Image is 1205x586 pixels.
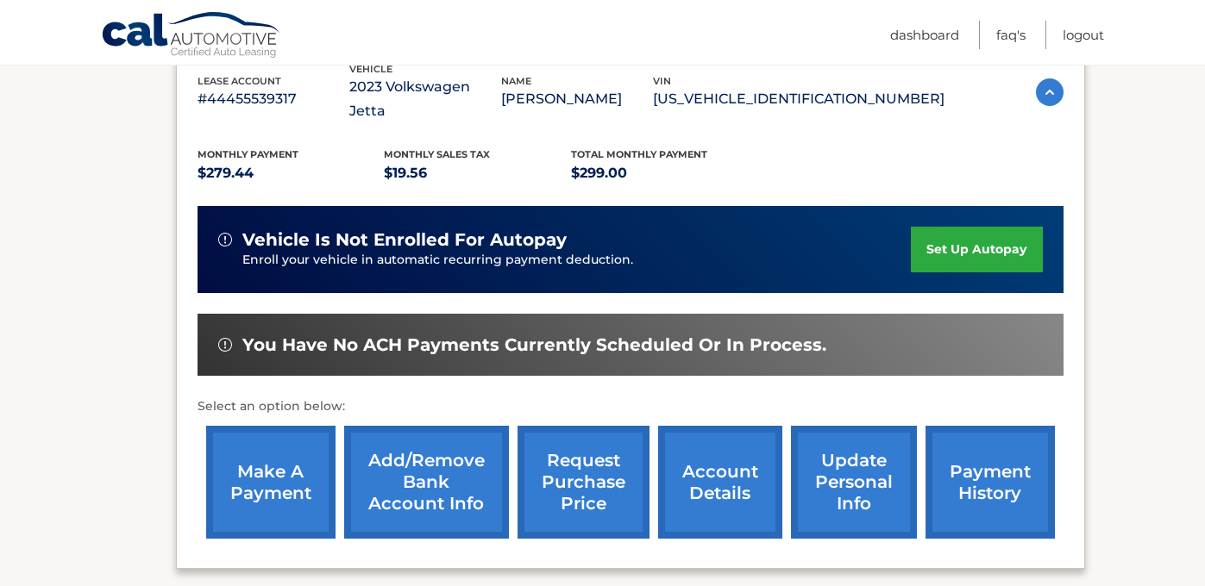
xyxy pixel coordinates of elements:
p: $279.44 [198,161,385,185]
span: You have no ACH payments currently scheduled or in process. [242,334,826,356]
img: alert-white.svg [218,338,232,352]
a: payment history [926,426,1055,539]
span: vin [653,75,671,87]
img: accordion-active.svg [1036,78,1064,106]
p: [US_VEHICLE_IDENTIFICATION_NUMBER] [653,87,945,111]
a: update personal info [791,426,917,539]
a: make a payment [206,426,336,539]
a: Add/Remove bank account info [344,426,509,539]
span: lease account [198,75,281,87]
p: $19.56 [384,161,571,185]
p: Select an option below: [198,396,1064,417]
a: set up autopay [911,227,1042,272]
span: vehicle is not enrolled for autopay [242,229,567,251]
p: #44455539317 [198,87,349,111]
span: Total Monthly Payment [571,148,707,160]
p: [PERSON_NAME] [501,87,653,111]
a: account details [658,426,782,539]
a: Dashboard [890,21,959,49]
a: Cal Automotive [101,11,282,61]
span: Monthly sales Tax [384,148,490,160]
p: 2023 Volkswagen Jetta [349,75,501,123]
a: request purchase price [518,426,650,539]
p: $299.00 [571,161,758,185]
img: alert-white.svg [218,233,232,246]
span: vehicle [349,63,392,75]
a: Logout [1063,21,1104,49]
span: name [501,75,531,87]
p: Enroll your vehicle in automatic recurring payment deduction. [242,251,912,270]
a: FAQ's [996,21,1026,49]
span: Monthly Payment [198,148,298,160]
